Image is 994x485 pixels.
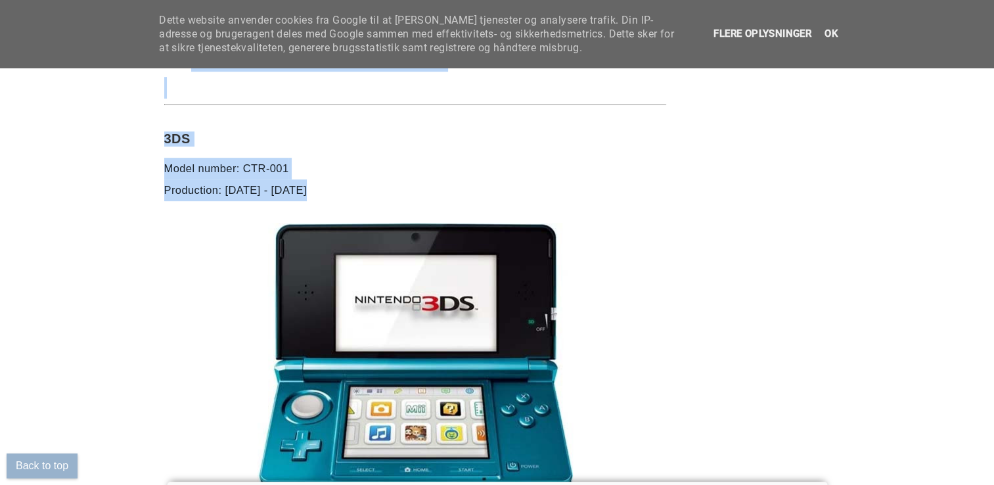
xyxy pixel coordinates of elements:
[821,28,842,39] a: OK
[164,158,666,201] p: Model number: CTR-001 Production: [DATE] - [DATE]
[164,112,666,147] h2: 3DS
[710,28,815,39] a: Flere oplysninger
[159,13,685,55] span: Dette website anvender cookies fra Google til at [PERSON_NAME] tjenester og analysere trafik. Din...
[7,453,78,478] button: Back to top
